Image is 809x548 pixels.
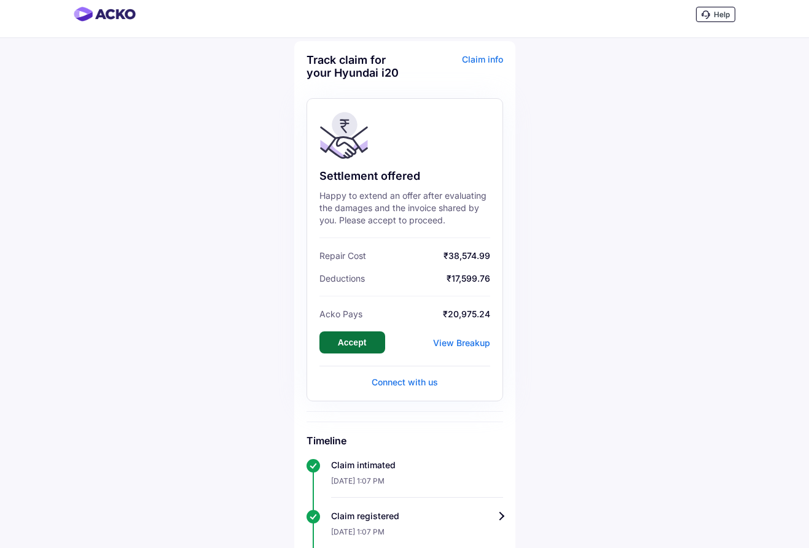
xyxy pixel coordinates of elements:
[319,309,362,319] span: Acko Pays
[331,459,503,471] div: Claim intimated
[433,338,490,348] div: View Breakup
[365,309,490,319] span: ₹20,975.24
[408,53,503,88] div: Claim info
[319,190,490,226] div: Happy to extend an offer after evaluating the damages and the invoice shared by you. Please accep...
[319,376,490,388] div: Connect with us
[319,169,490,183] div: Settlement offered
[319,250,366,261] span: Repair Cost
[319,273,365,284] span: Deductions
[307,53,402,79] div: Track claim for your Hyundai i20
[331,510,503,522] div: Claim registered
[331,471,503,498] div: [DATE] 1:07 PM
[307,434,503,447] h6: Timeline
[368,273,490,284] span: ₹17,599.76
[74,7,136,21] img: horizontal-gradient.png
[369,250,490,261] span: ₹38,574.99
[714,10,730,19] span: Help
[319,331,385,353] button: Accept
